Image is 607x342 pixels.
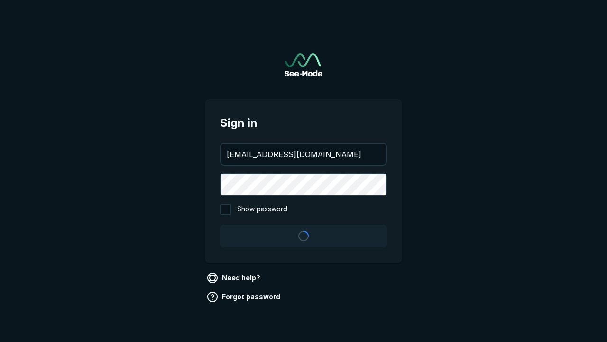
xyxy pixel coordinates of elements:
span: Show password [237,204,287,215]
input: your@email.com [221,144,386,165]
span: Sign in [220,114,387,132]
a: Go to sign in [285,53,322,76]
a: Need help? [205,270,264,285]
a: Forgot password [205,289,284,304]
img: See-Mode Logo [285,53,322,76]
